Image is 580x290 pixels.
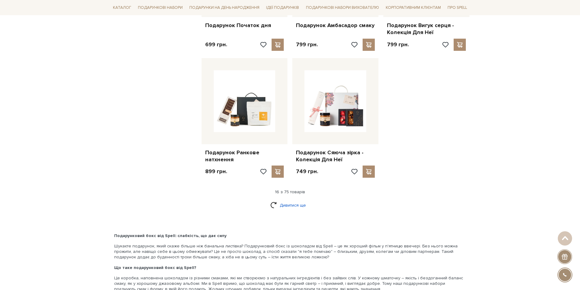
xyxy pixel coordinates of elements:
a: Подарунок Ранкове натхнення [205,149,284,163]
a: Каталог [111,3,134,12]
a: Подарунок Вигук серця - Колекція Для Неї [387,22,466,36]
p: 799 грн. [296,41,318,48]
a: Подарунок Сяюча зірка - Колекція Для Неї [296,149,375,163]
a: Подарунок Амбасадор смаку [296,22,375,29]
a: Подарункові набори [135,3,185,12]
a: Корпоративним клієнтам [383,2,443,13]
p: 699 грн. [205,41,227,48]
p: 749 грн. [296,168,318,175]
p: 799 грн. [387,41,409,48]
p: Шукаєте подарунок, який скаже більше ніж банальна листівка? Подарунковий бокс із шоколадом від Sp... [114,243,466,260]
a: Подарунки на День народження [187,3,262,12]
a: Ідеї подарунків [264,3,301,12]
b: Подарунковий бокс від Spell: слабкість, що дає силу [114,233,227,238]
div: 16 з 75 товарів [108,189,472,195]
a: Дивитися ще [270,200,310,211]
a: Подарункові набори вихователю [304,2,381,13]
a: Про Spell [445,3,469,12]
b: Що таке подарунковий бокс від Spell? [114,265,196,270]
p: 899 грн. [205,168,227,175]
a: Подарунок Початок дня [205,22,284,29]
